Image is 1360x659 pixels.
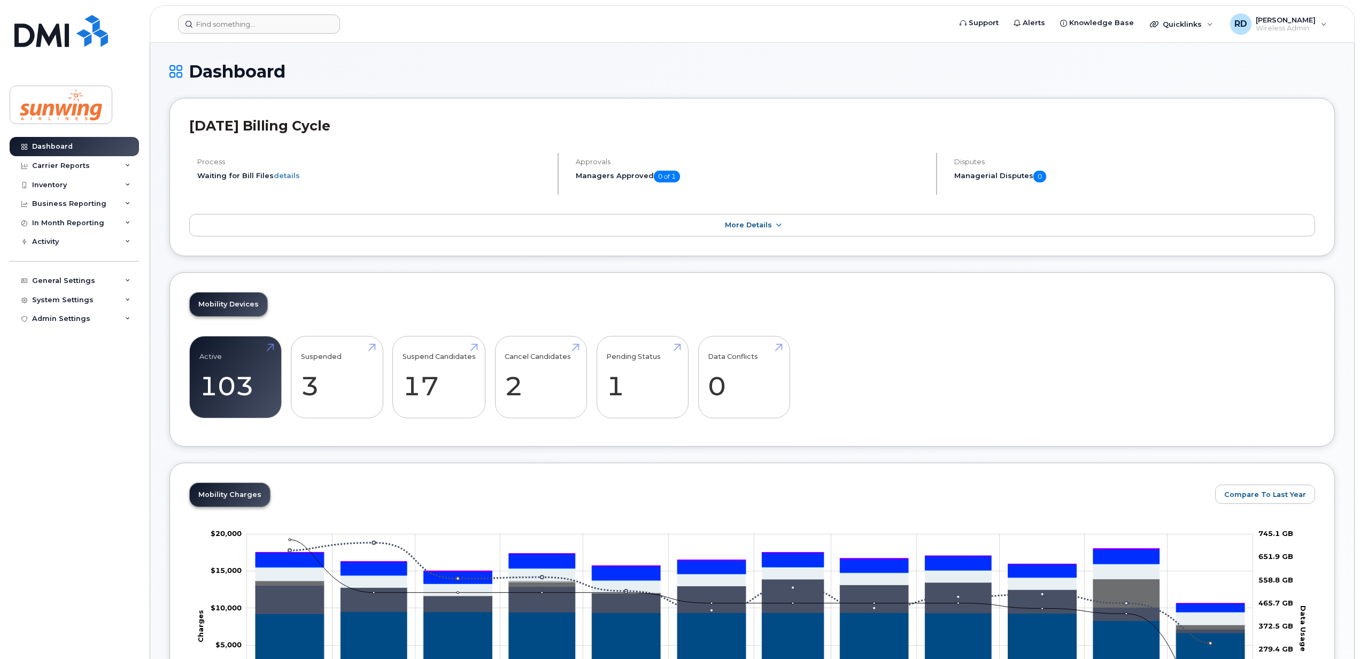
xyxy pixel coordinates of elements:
tspan: 745.1 GB [1258,529,1293,538]
tspan: 372.5 GB [1258,622,1293,630]
g: Roaming [256,579,1245,633]
tspan: 465.7 GB [1258,599,1293,607]
tspan: 279.4 GB [1258,645,1293,653]
h5: Managers Approved [576,171,927,182]
h1: Dashboard [169,62,1335,81]
tspan: 651.9 GB [1258,552,1293,561]
g: $0 [211,566,242,574]
a: Cancel Candidates 2 [505,342,577,412]
g: $0 [211,529,242,538]
h4: Process [197,158,548,166]
g: Cancellation [256,579,1245,629]
h4: Disputes [954,158,1315,166]
a: Data Conflicts 0 [708,342,780,412]
span: More Details [725,221,772,229]
a: Suspended 3 [301,342,373,412]
g: QST [256,548,1245,603]
g: HST [256,549,1245,611]
a: details [274,171,300,180]
tspan: Charges [196,610,204,642]
tspan: Data Usage [1299,606,1308,652]
h2: [DATE] Billing Cycle [189,118,1315,134]
h5: Managerial Disputes [954,171,1315,182]
a: Mobility Charges [190,483,270,507]
g: GST [256,563,1245,612]
tspan: $5,000 [215,640,242,649]
span: Compare To Last Year [1224,489,1306,500]
li: Waiting for Bill Files [197,171,548,181]
a: Suspend Candidates 17 [403,342,476,412]
g: Features [256,564,1245,625]
tspan: $20,000 [211,529,242,538]
tspan: $15,000 [211,566,242,574]
g: $0 [215,640,242,649]
button: Compare To Last Year [1215,485,1315,504]
span: 0 of 1 [654,171,680,182]
a: Active 103 [199,342,272,412]
tspan: $10,000 [211,603,242,612]
span: 0 [1033,171,1046,182]
g: $0 [211,603,242,612]
h4: Approvals [576,158,927,166]
a: Mobility Devices [190,293,267,316]
tspan: 558.8 GB [1258,576,1293,584]
a: Pending Status 1 [606,342,678,412]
